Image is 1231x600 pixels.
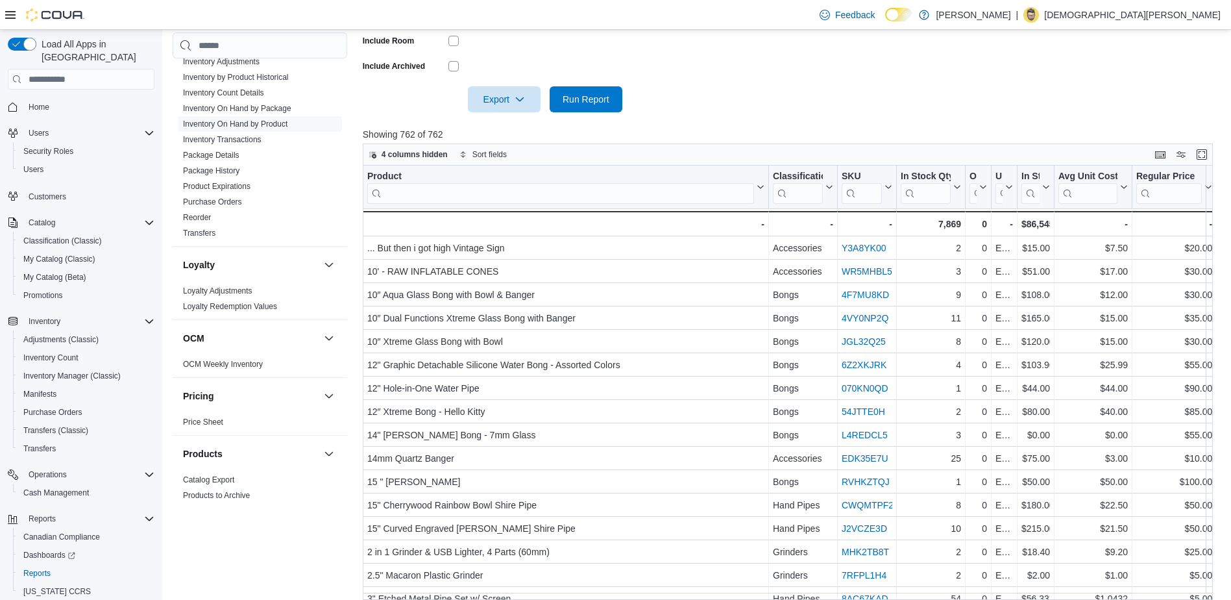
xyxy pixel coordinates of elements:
[23,550,75,560] span: Dashboards
[18,529,154,545] span: Canadian Compliance
[1021,427,1050,443] div: $0.00
[183,258,215,271] h3: Loyalty
[183,229,215,238] a: Transfers
[18,584,154,599] span: Washington CCRS
[18,350,84,366] a: Inventory Count
[901,310,961,326] div: 11
[995,171,1003,204] div: Unit Type
[1023,7,1039,23] div: Christian Brown
[1058,264,1128,279] div: $17.00
[3,214,160,232] button: Catalog
[23,371,121,381] span: Inventory Manager (Classic)
[969,171,977,204] div: On Order Qty
[969,171,977,183] div: On Order Qty
[969,240,987,256] div: 0
[23,407,82,418] span: Purchase Orders
[18,288,154,303] span: Promotions
[23,586,91,597] span: [US_STATE] CCRS
[773,287,833,303] div: Bongs
[773,216,833,232] div: -
[18,288,68,303] a: Promotions
[835,8,875,21] span: Feedback
[321,331,337,346] button: OCM
[23,125,154,141] span: Users
[183,359,263,369] span: OCM Weekly Inventory
[23,444,56,454] span: Transfers
[969,310,987,326] div: 0
[3,186,160,205] button: Customers
[563,93,609,106] span: Run Report
[969,264,987,279] div: 0
[842,216,892,232] div: -
[773,310,833,326] div: Bongs
[23,215,154,231] span: Catalog
[1136,287,1212,303] div: $30.00
[23,511,154,527] span: Reports
[995,171,1003,183] div: Unit Type
[367,427,764,443] div: 14" [PERSON_NAME] Bong - 7mm Glass
[23,125,54,141] button: Users
[1136,357,1212,373] div: $55.00
[18,405,154,420] span: Purchase Orders
[936,7,1010,23] p: [PERSON_NAME]
[367,171,754,204] div: Product
[183,286,252,295] a: Loyalty Adjustments
[842,430,888,440] a: L4REDCL5
[23,236,102,246] span: Classification (Classic)
[29,514,56,524] span: Reports
[773,357,833,373] div: Bongs
[23,290,63,301] span: Promotions
[13,367,160,385] button: Inventory Manager (Classic)
[454,147,512,162] button: Sort fields
[842,360,886,370] a: 6Z2XKJRK
[18,529,105,545] a: Canadian Compliance
[969,381,987,396] div: 0
[367,381,764,396] div: 12" Hole-in-One Water Pipe
[1058,216,1128,232] div: -
[23,215,60,231] button: Catalog
[842,500,894,510] a: CWQMTPF2
[1058,171,1117,204] div: Avg Unit Cost In Stock
[1058,404,1128,419] div: $40.00
[23,272,86,282] span: My Catalog (Beta)
[183,73,289,82] a: Inventory by Product Historical
[969,427,987,443] div: 0
[382,149,448,160] span: 4 columns hidden
[468,86,541,112] button: Export
[3,510,160,528] button: Reports
[842,570,886,581] a: 7RFPL1H4
[773,264,833,279] div: Accessories
[969,216,987,232] div: 0
[183,56,260,67] span: Inventory Adjustments
[18,251,101,267] a: My Catalog (Classic)
[367,171,764,204] button: Product
[23,532,100,542] span: Canadian Compliance
[13,250,160,268] button: My Catalog (Classic)
[183,212,211,223] span: Reorder
[13,546,160,564] a: Dashboards
[18,386,154,402] span: Manifests
[18,441,61,456] a: Transfers
[1021,287,1050,303] div: $108.00
[367,264,764,279] div: 10' - RAW INFLATABLE CONES
[842,477,890,487] a: RVHKZTQJ
[23,188,154,204] span: Customers
[18,269,91,285] a: My Catalog (Beta)
[901,216,961,232] div: 7,869
[18,584,96,599] a: [US_STATE] CCRS
[23,353,79,363] span: Inventory Count
[842,171,882,204] div: SKU URL
[13,484,160,502] button: Cash Management
[1058,381,1128,396] div: $44.00
[18,332,154,347] span: Adjustments (Classic)
[367,404,764,419] div: 12″ Xtreme Bong - Hello Kitty
[1021,171,1040,204] div: In Stock Cost
[183,417,223,427] span: Price Sheet
[183,213,211,222] a: Reorder
[3,466,160,484] button: Operations
[1058,310,1128,326] div: $15.00
[183,197,242,207] span: Purchase Orders
[18,423,154,438] span: Transfers (Classic)
[773,240,833,256] div: Accessories
[367,451,764,466] div: 14mm Quartz Banger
